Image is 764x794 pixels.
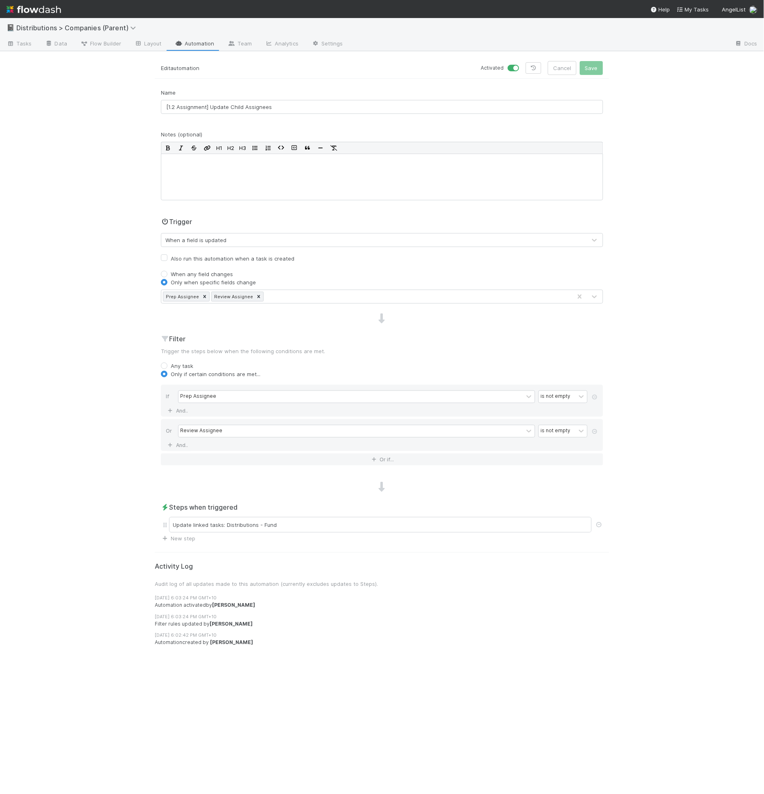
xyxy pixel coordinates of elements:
[38,38,74,51] a: Data
[7,24,15,31] span: 📓
[155,639,616,647] div: Automation created by
[548,61,576,75] button: Cancel
[580,61,603,75] button: Save
[327,142,340,154] button: Remove Format
[161,535,195,542] a: New step
[728,38,764,51] a: Docs
[258,38,305,51] a: Analytics
[188,142,201,154] button: Strikethrough
[275,142,288,154] button: Code
[201,142,214,154] button: Edit Link
[166,425,178,439] div: Or
[481,64,504,72] small: Activated
[161,334,603,344] h2: Filter
[155,621,616,628] div: Filter rules updated by
[749,6,757,14] img: avatar_8e0a024e-b700-4f9f-aecf-6f1e79dccd3c.png
[180,427,222,435] div: Review Assignee
[677,5,709,14] a: My Tasks
[80,39,121,48] span: Flow Builder
[165,236,226,244] div: When a field is updated
[7,39,32,48] span: Tasks
[155,563,609,571] h5: Activity Log
[171,270,233,278] label: When any field changes
[155,595,616,602] div: [DATE] 6:03:24 PM GMT+10
[161,217,192,227] h2: Trigger
[161,142,174,154] button: Bold
[128,38,168,51] a: Layout
[161,454,603,465] button: Or if...
[210,640,253,646] strong: [PERSON_NAME]
[166,405,192,417] a: And..
[171,278,256,286] label: Only when specific fields change
[677,6,709,13] span: My Tasks
[166,390,178,405] div: If
[161,88,176,97] label: Name
[212,292,254,301] div: Review Assignee
[161,502,603,512] h2: Steps when triggered
[161,130,202,138] label: Notes (optional)
[651,5,670,14] div: Help
[155,580,609,588] p: Audit log of all updates made to this automation (currently excludes updates to Steps).
[155,602,616,609] div: Automation activated by
[249,142,262,154] button: Bullet List
[722,6,746,13] span: AngelList
[174,142,188,154] button: Italic
[262,142,275,154] button: Ordered List
[288,142,301,154] button: Code Block
[301,142,314,154] button: Blockquote
[161,347,603,355] p: Trigger the steps below when the following conditions are met.
[161,62,376,75] p: Edit automation
[155,614,616,621] div: [DATE] 6:03:24 PM GMT+10
[166,439,192,451] a: And..
[163,292,200,301] div: Prep Assignee
[171,370,260,378] label: Only if certain conditions are met...
[169,517,592,533] div: Update linked tasks: Distributions - Fund
[7,2,61,16] img: logo-inverted-e16ddd16eac7371096b0.svg
[212,602,255,608] strong: [PERSON_NAME]
[180,393,216,400] div: Prep Assignee
[171,362,193,370] label: Any task
[171,254,294,263] label: Also run this automation when a task is created
[214,142,225,154] button: H1
[74,38,128,51] a: Flow Builder
[168,38,221,51] a: Automation
[225,142,237,154] button: H2
[540,427,570,435] div: is not empty
[237,142,249,154] button: H3
[221,38,258,51] a: Team
[314,142,327,154] button: Horizontal Rule
[155,632,616,639] div: [DATE] 6:02:42 PM GMT+10
[210,621,253,627] strong: [PERSON_NAME]
[540,393,570,400] div: is not empty
[305,38,350,51] a: Settings
[16,24,140,32] span: Distributions > Companies (Parent)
